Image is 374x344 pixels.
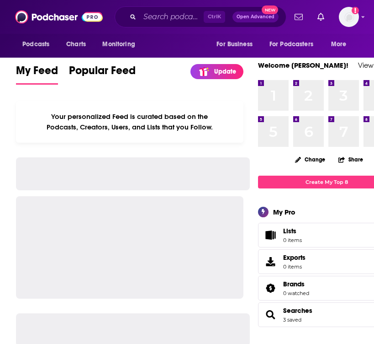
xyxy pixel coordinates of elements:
[102,38,135,51] span: Monitoring
[283,253,306,262] span: Exports
[352,7,359,14] svg: Add a profile image
[273,208,295,216] div: My Pro
[339,7,359,27] span: Logged in as Naomiumusic
[69,64,136,85] a: Popular Feed
[210,36,264,53] button: open menu
[190,64,243,79] a: Update
[283,290,309,296] a: 0 watched
[283,263,306,270] span: 0 items
[283,280,305,288] span: Brands
[66,38,86,51] span: Charts
[261,229,279,242] span: Lists
[261,282,279,295] a: Brands
[283,306,312,315] a: Searches
[290,154,331,165] button: Change
[204,11,225,23] span: Ctrl K
[283,317,301,323] a: 3 saved
[262,5,278,14] span: New
[269,38,313,51] span: For Podcasters
[115,6,286,27] div: Search podcasts, credits, & more...
[339,7,359,27] button: Show profile menu
[314,9,328,25] a: Show notifications dropdown
[214,68,236,75] p: Update
[96,36,147,53] button: open menu
[263,36,327,53] button: open menu
[291,9,306,25] a: Show notifications dropdown
[16,101,243,143] div: Your personalized Feed is curated based on the Podcasts, Creators, Users, and Lists that you Follow.
[338,150,363,168] button: Share
[325,36,358,53] button: open menu
[283,227,302,235] span: Lists
[237,15,274,19] span: Open Advanced
[60,36,91,53] a: Charts
[283,237,302,243] span: 0 items
[216,38,253,51] span: For Business
[16,64,58,85] a: My Feed
[258,61,348,70] a: Welcome [PERSON_NAME]!
[140,10,204,24] input: Search podcasts, credits, & more...
[283,280,309,288] a: Brands
[16,64,58,83] span: My Feed
[261,308,279,321] a: Searches
[339,7,359,27] img: User Profile
[261,255,279,268] span: Exports
[69,64,136,83] span: Popular Feed
[16,36,61,53] button: open menu
[22,38,49,51] span: Podcasts
[331,38,347,51] span: More
[283,227,296,235] span: Lists
[232,11,279,22] button: Open AdvancedNew
[15,8,103,26] img: Podchaser - Follow, Share and Rate Podcasts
